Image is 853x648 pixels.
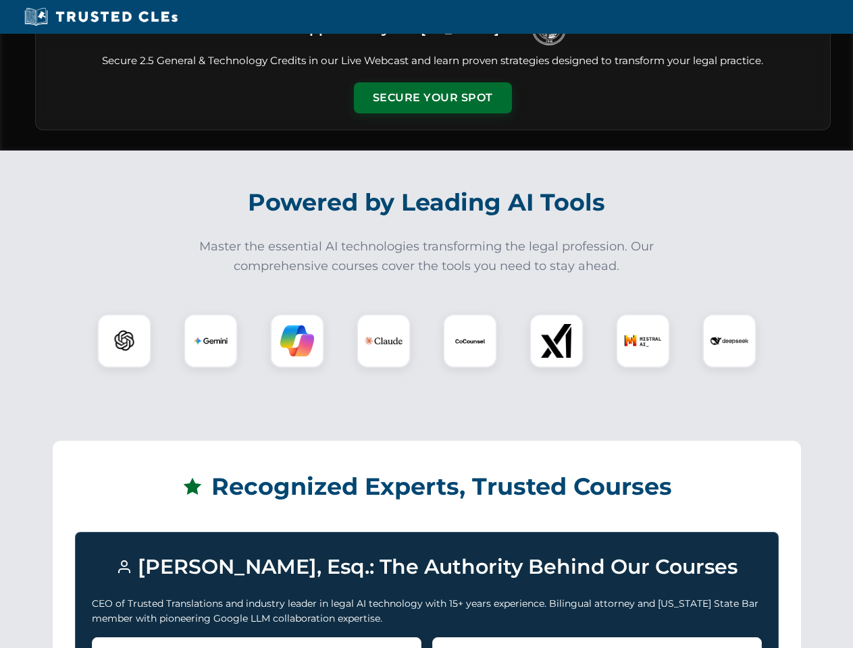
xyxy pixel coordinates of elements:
[105,321,144,360] img: ChatGPT Logo
[354,82,512,113] button: Secure Your Spot
[190,237,663,276] p: Master the essential AI technologies transforming the legal profession. Our comprehensive courses...
[357,314,411,368] div: Claude
[453,324,487,358] img: CoCounsel Logo
[710,322,748,360] img: DeepSeek Logo
[443,314,497,368] div: CoCounsel
[184,314,238,368] div: Gemini
[97,314,151,368] div: ChatGPT
[270,314,324,368] div: Copilot
[540,324,573,358] img: xAI Logo
[53,179,801,226] h2: Powered by Leading AI Tools
[92,596,762,626] p: CEO of Trusted Translations and industry leader in legal AI technology with 15+ years experience....
[616,314,670,368] div: Mistral AI
[194,324,228,358] img: Gemini Logo
[75,463,779,510] h2: Recognized Experts, Trusted Courses
[365,322,403,360] img: Claude Logo
[529,314,584,368] div: xAI
[702,314,756,368] div: DeepSeek
[20,7,182,27] img: Trusted CLEs
[280,324,314,358] img: Copilot Logo
[624,322,662,360] img: Mistral AI Logo
[92,549,762,585] h3: [PERSON_NAME], Esq.: The Authority Behind Our Courses
[52,53,814,69] p: Secure 2.5 General & Technology Credits in our Live Webcast and learn proven strategies designed ...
